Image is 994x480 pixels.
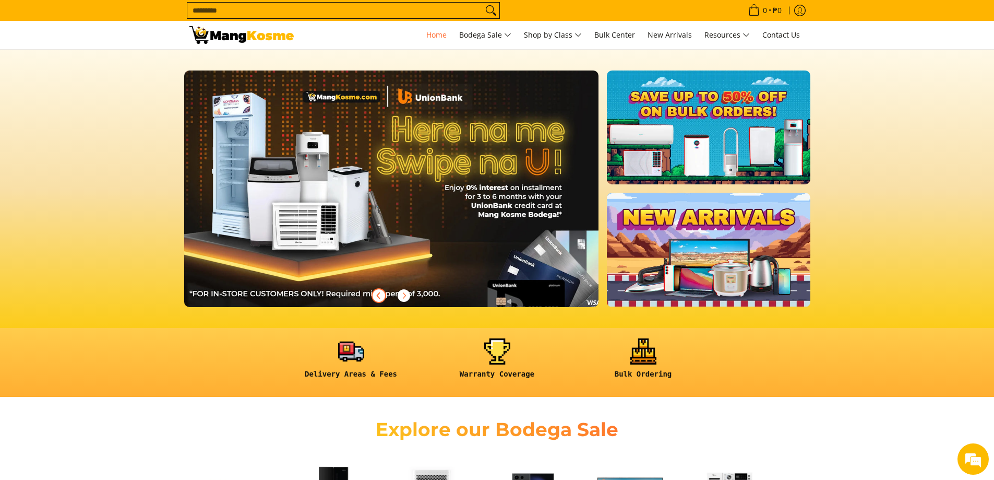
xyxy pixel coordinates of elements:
span: Shop by Class [524,29,582,42]
a: Resources [699,21,755,49]
a: Home [421,21,452,49]
span: Resources [704,29,750,42]
a: <h6><strong>Warranty Coverage</strong></h6> [429,338,565,387]
a: Bulk Center [589,21,640,49]
button: Search [483,3,499,18]
a: <h6><strong>Bulk Ordering</strong></h6> [576,338,711,387]
a: Bodega Sale [454,21,517,49]
a: New Arrivals [642,21,697,49]
span: 0 [761,7,769,14]
span: Bulk Center [594,30,635,40]
span: Home [426,30,447,40]
span: Contact Us [762,30,800,40]
a: Contact Us [757,21,805,49]
img: 061125 mk unionbank 1510x861 rev 5 [180,68,603,309]
span: Bodega Sale [459,29,511,42]
button: Previous [367,284,390,307]
button: Next [392,284,415,307]
nav: Main Menu [304,21,805,49]
img: Mang Kosme: Your Home Appliances Warehouse Sale Partner! [189,26,294,44]
span: ₱0 [771,7,783,14]
span: • [745,5,785,16]
h2: Explore our Bodega Sale [346,418,649,441]
a: <h6><strong>Delivery Areas & Fees</strong></h6> [283,338,419,387]
span: New Arrivals [648,30,692,40]
a: Shop by Class [519,21,587,49]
